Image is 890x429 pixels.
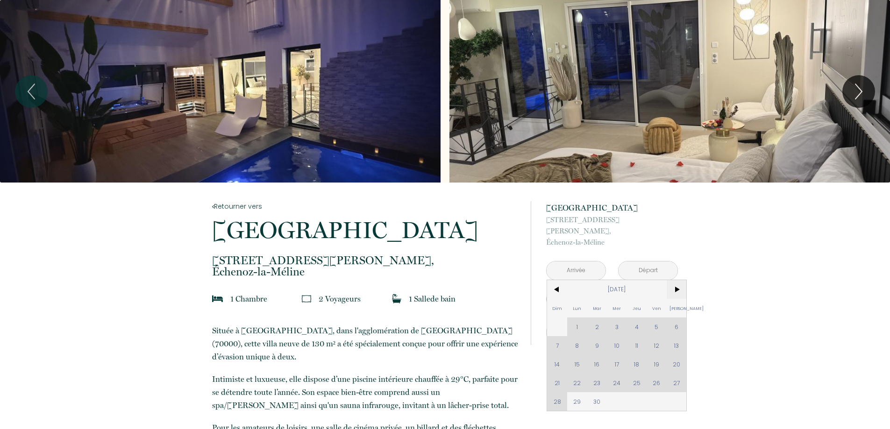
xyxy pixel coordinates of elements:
span: 29 [567,392,587,411]
p: Intimiste et luxueuse, elle dispose d’une piscine intérieure chauffée à 29°C, parfaite pour se dé... [212,373,519,412]
span: 30 [587,392,607,411]
p: [GEOGRAPHIC_DATA] [212,218,519,242]
input: Départ [619,261,677,280]
button: Next [842,75,875,108]
span: > [667,280,687,299]
span: Dim [547,299,567,317]
img: guests [302,294,311,303]
p: Échenoz-la-Méline [546,214,678,248]
p: Située à [GEOGRAPHIC_DATA], dans l'agglomération de [GEOGRAPHIC_DATA] (70000), cette villa neuve ... [212,324,519,363]
p: Échenoz-la-Méline [212,255,519,277]
p: 1 Chambre [230,292,267,305]
span: [STREET_ADDRESS][PERSON_NAME], [546,214,678,237]
p: 1 Salle de bain [409,292,456,305]
span: s [357,294,361,303]
button: Previous [15,75,48,108]
p: [GEOGRAPHIC_DATA] [546,201,678,214]
span: [STREET_ADDRESS][PERSON_NAME], [212,255,519,266]
button: Réserver [546,320,678,345]
span: Jeu [627,299,647,317]
span: Mar [587,299,607,317]
span: Ven [647,299,667,317]
span: Mer [607,299,627,317]
span: [PERSON_NAME] [667,299,687,317]
a: Retourner vers [212,201,519,211]
span: Lun [567,299,587,317]
p: 2 Voyageur [319,292,361,305]
span: [DATE] [567,280,667,299]
input: Arrivée [547,261,605,280]
span: < [547,280,567,299]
